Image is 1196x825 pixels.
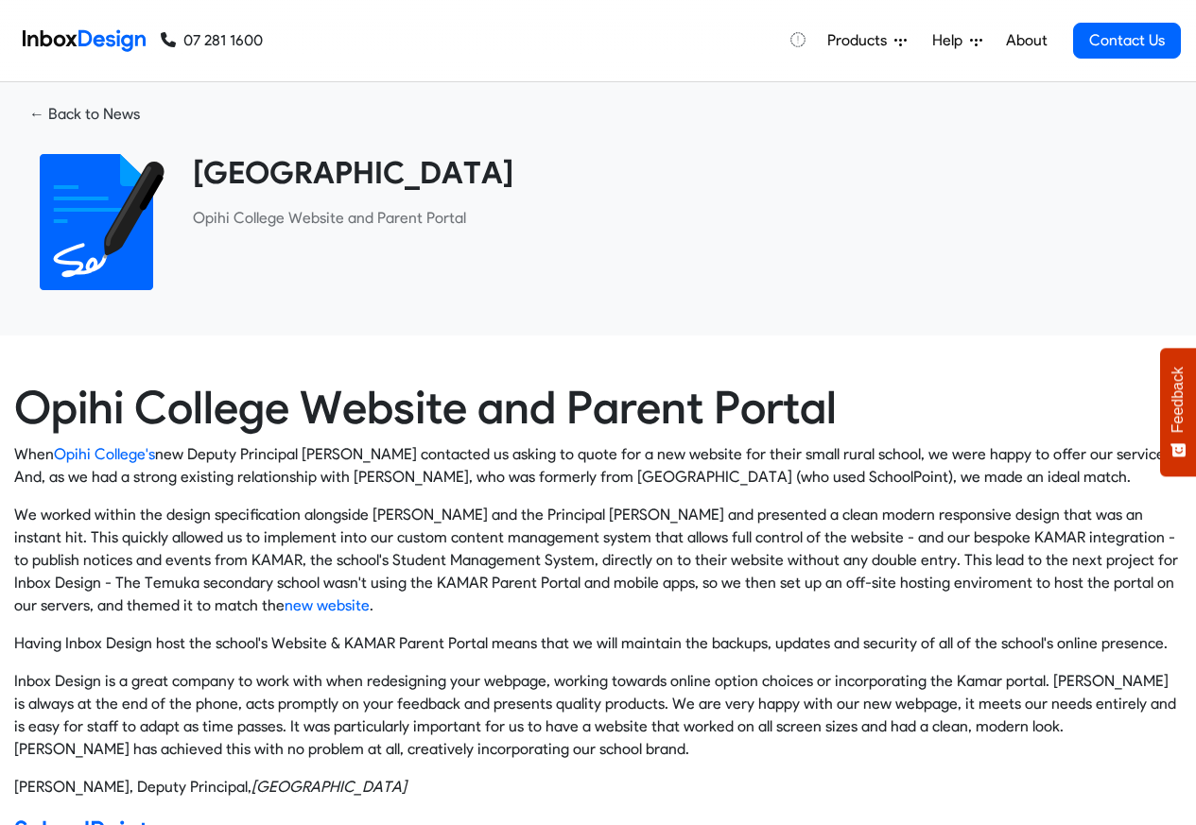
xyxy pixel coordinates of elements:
[14,443,1182,489] p: When new Deputy Principal [PERSON_NAME] contacted us asking to quote for a new website for their ...
[820,22,914,60] a: Products
[14,97,155,131] a: ← Back to News
[1170,367,1187,433] span: Feedback
[932,29,970,52] span: Help
[1000,22,1052,60] a: About
[925,22,990,60] a: Help
[193,207,1168,230] p: ​Opihi College Website and Parent Portal
[1073,23,1181,59] a: Contact Us
[28,154,165,290] img: 2022_01_18_icon_signature.svg
[54,445,155,463] a: Opihi College's
[14,504,1182,617] p: We worked within the design specification alongside [PERSON_NAME] and the Principal [PERSON_NAME]...
[14,381,1182,436] h1: Opihi College Website and Parent Portal
[14,670,1182,761] p: Inbox Design is a great company to work with when redesigning your webpage, working towards onlin...
[251,778,407,796] cite: Opihi College
[285,596,370,614] a: new website
[14,776,1182,799] footer: [PERSON_NAME], Deputy Principal,
[14,632,1182,655] p: Having Inbox Design host the school's Website & KAMAR Parent Portal means that we will maintain t...
[1160,348,1196,476] button: Feedback - Show survey
[827,29,894,52] span: Products
[161,29,263,52] a: 07 281 1600
[193,154,1168,192] heading: [GEOGRAPHIC_DATA]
